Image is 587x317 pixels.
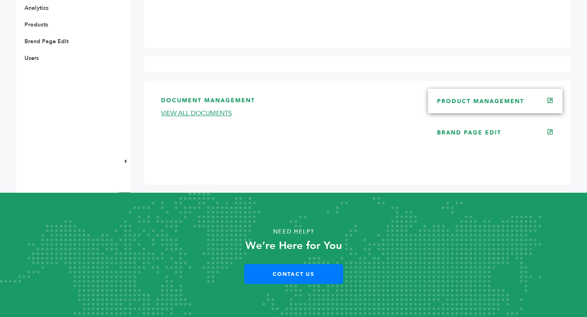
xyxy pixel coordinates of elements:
p: Need Help? [29,226,558,238]
a: VIEW ALL DOCUMENTS [161,109,232,118]
a: Users [24,54,39,62]
a: Contact Us [244,264,343,284]
strong: We’re Here for You [245,238,342,253]
a: Products [24,21,48,29]
a: Analytics [24,4,49,12]
a: BRAND PAGE EDIT [437,129,501,136]
a: Brand Page Edit [24,37,68,45]
a: PRODUCT MANAGEMENT [437,97,524,105]
h3: DOCUMENT MANAGEMENT [161,97,413,109]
